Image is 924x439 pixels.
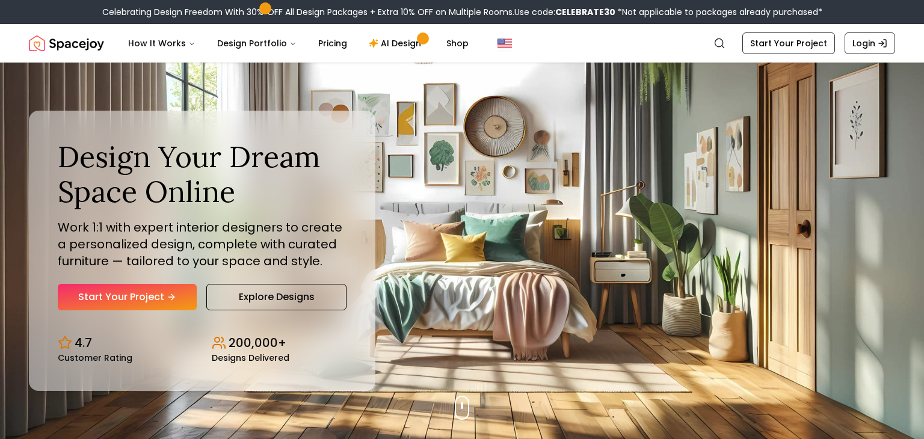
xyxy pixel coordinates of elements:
a: AI Design [359,31,434,55]
a: Spacejoy [29,31,104,55]
a: Start Your Project [742,32,835,54]
nav: Main [119,31,478,55]
button: How It Works [119,31,205,55]
p: Work 1:1 with expert interior designers to create a personalized design, complete with curated fu... [58,219,346,269]
button: Design Portfolio [208,31,306,55]
div: Design stats [58,325,346,362]
small: Customer Rating [58,354,132,362]
p: 4.7 [75,334,92,351]
small: Designs Delivered [212,354,289,362]
span: *Not applicable to packages already purchased* [615,6,822,18]
nav: Global [29,24,895,63]
span: Use code: [514,6,615,18]
a: Explore Designs [206,284,346,310]
div: Celebrating Design Freedom With 30% OFF All Design Packages + Extra 10% OFF on Multiple Rooms. [102,6,822,18]
img: Spacejoy Logo [29,31,104,55]
img: United States [497,36,512,51]
b: CELEBRATE30 [555,6,615,18]
a: Start Your Project [58,284,197,310]
a: Pricing [309,31,357,55]
a: Shop [437,31,478,55]
p: 200,000+ [229,334,286,351]
a: Login [845,32,895,54]
h1: Design Your Dream Space Online [58,140,346,209]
